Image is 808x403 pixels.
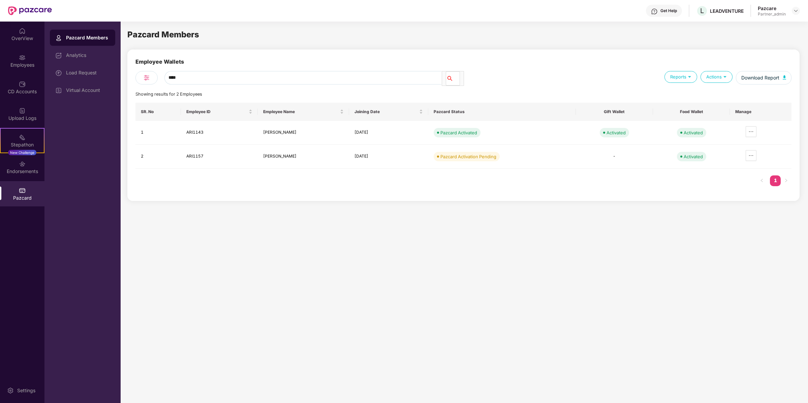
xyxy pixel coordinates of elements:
[651,8,658,15] img: svg+xml;base64,PHN2ZyBpZD0iSGVscC0zMngzMiIgeG1sbnM9Imh0dHA6Ly93d3cudzMub3JnLzIwMDAvc3ZnIiB3aWR0aD...
[19,161,26,167] img: svg+xml;base64,PHN2ZyBpZD0iRW5kb3JzZW1lbnRzIiB4bWxucz0iaHR0cDovL3d3dy53My5vcmcvMjAwMC9zdmciIHdpZH...
[793,8,799,13] img: svg+xml;base64,PHN2ZyBpZD0iRHJvcGRvd24tMzJ4MzIiIHhtbG5zPSJodHRwOi8vd3d3LnczLm9yZy8yMDAwL3N2ZyIgd2...
[135,145,181,169] td: 2
[349,121,428,145] td: [DATE]
[258,145,349,169] td: [PERSON_NAME]
[19,81,26,88] img: svg+xml;base64,PHN2ZyBpZD0iQ0RfQWNjb3VudHMiIGRhdGEtbmFtZT0iQ0QgQWNjb3VudHMiIHhtbG5zPSJodHRwOi8vd3...
[686,73,693,80] img: svg+xml;base64,PHN2ZyB4bWxucz0iaHR0cDovL3d3dy53My5vcmcvMjAwMC9zdmciIHdpZHRoPSIxOSIgaGVpZ2h0PSIxOS...
[446,76,460,81] span: search
[783,75,786,79] img: svg+xml;base64,PHN2ZyB4bWxucz0iaHR0cDovL3d3dy53My5vcmcvMjAwMC9zdmciIHhtbG5zOnhsaW5rPSJodHRwOi8vd3...
[700,7,704,15] span: L
[746,153,756,158] span: ellipsis
[684,153,703,160] div: Activated
[66,53,110,58] div: Analytics
[730,103,791,121] th: Manage
[181,145,258,169] td: ARI1157
[19,107,26,114] img: svg+xml;base64,PHN2ZyBpZD0iVXBsb2FkX0xvZ3MiIGRhdGEtbmFtZT0iVXBsb2FkIExvZ3MiIHhtbG5zPSJodHRwOi8vd3...
[446,71,460,86] button: search
[756,175,767,186] li: Previous Page
[127,30,199,39] span: Pazcard Members
[135,121,181,145] td: 1
[186,109,248,114] span: Employee ID
[66,88,110,93] div: Virtual Account
[746,150,756,161] button: ellipsis
[684,129,703,136] div: Activated
[756,175,767,186] button: left
[135,92,202,97] span: Showing results for 2 Employees
[55,70,62,76] img: svg+xml;base64,PHN2ZyBpZD0iTG9hZF9SZXF1ZXN0IiBkYXRhLW5hbWU9IkxvYWQgUmVxdWVzdCIgeG1sbnM9Imh0dHA6Ly...
[258,103,349,121] th: Employee Name
[440,129,477,136] div: Pazcard Activated
[1,141,44,148] div: Stepathon
[741,74,779,81] span: Download Report
[55,87,62,94] img: svg+xml;base64,PHN2ZyBpZD0iVmlydHVhbF9BY2NvdW50IiBkYXRhLW5hbWU9IlZpcnR1YWwgQWNjb3VudCIgeG1sbnM9Im...
[19,134,26,141] img: svg+xml;base64,PHN2ZyB4bWxucz0iaHR0cDovL3d3dy53My5vcmcvMjAwMC9zdmciIHdpZHRoPSIyMSIgaGVpZ2h0PSIyMC...
[613,154,616,159] span: -
[66,70,110,75] div: Load Request
[8,150,36,155] div: New Challenge
[760,178,764,182] span: left
[710,8,744,14] div: LEADVENTURE
[746,126,756,137] button: ellipsis
[19,28,26,34] img: svg+xml;base64,PHN2ZyBpZD0iSG9tZSIgeG1sbnM9Imh0dHA6Ly93d3cudzMub3JnLzIwMDAvc3ZnIiB3aWR0aD0iMjAiIG...
[181,103,258,121] th: Employee ID
[349,103,428,121] th: Joining Date
[576,103,653,121] th: Gift Wallet
[758,5,786,11] div: Pazcare
[19,54,26,61] img: svg+xml;base64,PHN2ZyBpZD0iRW1wbG95ZWVzIiB4bWxucz0iaHR0cDovL3d3dy53My5vcmcvMjAwMC9zdmciIHdpZHRoPS...
[664,71,697,83] div: Reports
[7,387,14,394] img: svg+xml;base64,PHN2ZyBpZD0iU2V0dGluZy0yMHgyMCIgeG1sbnM9Imh0dHA6Ly93d3cudzMub3JnLzIwMDAvc3ZnIiB3aW...
[660,8,677,13] div: Get Help
[258,121,349,145] td: [PERSON_NAME]
[55,52,62,59] img: svg+xml;base64,PHN2ZyBpZD0iRGFzaGJvYXJkIiB4bWxucz0iaHR0cDovL3d3dy53My5vcmcvMjAwMC9zdmciIHdpZHRoPS...
[143,74,151,82] img: svg+xml;base64,PHN2ZyB4bWxucz0iaHR0cDovL3d3dy53My5vcmcvMjAwMC9zdmciIHdpZHRoPSIyNCIgaGVpZ2h0PSIyNC...
[135,103,181,121] th: SR. No
[440,153,496,160] div: Pazcard Activation Pending
[354,109,417,114] span: Joining Date
[784,178,788,182] span: right
[653,103,730,121] th: Food Wallet
[781,175,791,186] button: right
[55,35,62,41] img: svg+xml;base64,PHN2ZyBpZD0iUHJvZmlsZSIgeG1sbnM9Imh0dHA6Ly93d3cudzMub3JnLzIwMDAvc3ZnIiB3aWR0aD0iMj...
[135,58,184,71] div: Employee Wallets
[722,73,728,80] img: svg+xml;base64,PHN2ZyB4bWxucz0iaHR0cDovL3d3dy53My5vcmcvMjAwMC9zdmciIHdpZHRoPSIxOSIgaGVpZ2h0PSIxOS...
[781,175,791,186] li: Next Page
[15,387,37,394] div: Settings
[607,129,626,136] div: Activated
[770,175,781,186] a: 1
[349,145,428,169] td: [DATE]
[428,103,576,121] th: Pazcard Status
[758,11,786,17] div: Partner_admin
[746,129,756,134] span: ellipsis
[263,109,339,114] span: Employee Name
[66,34,110,41] div: Pazcard Members
[736,71,791,85] button: Download Report
[181,121,258,145] td: ARI1143
[19,187,26,194] img: svg+xml;base64,PHN2ZyBpZD0iUGF6Y2FyZCIgeG1sbnM9Imh0dHA6Ly93d3cudzMub3JnLzIwMDAvc3ZnIiB3aWR0aD0iMj...
[701,71,733,83] div: Actions
[8,6,52,15] img: New Pazcare Logo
